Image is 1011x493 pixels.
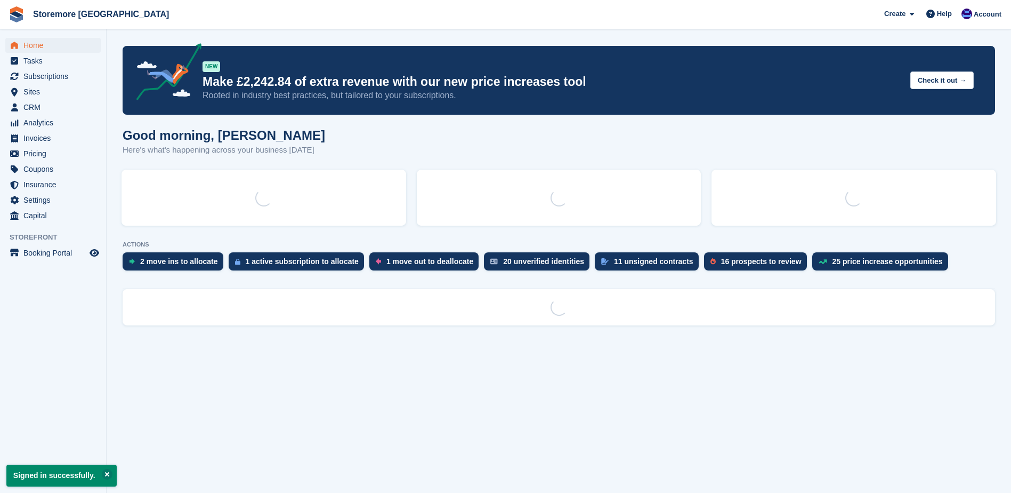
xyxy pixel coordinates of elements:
[721,257,802,266] div: 16 prospects to review
[123,144,325,156] p: Here's what's happening across your business [DATE]
[5,245,101,260] a: menu
[5,69,101,84] a: menu
[832,257,943,266] div: 25 price increase opportunities
[88,246,101,259] a: Preview store
[6,465,117,487] p: Signed in successfully.
[614,257,693,266] div: 11 unsigned contracts
[23,131,87,146] span: Invoices
[127,43,202,104] img: price-adjustments-announcement-icon-8257ccfd72463d97f412b2fc003d46551f7dbcb40ab6d574587a9cd5c0d94...
[23,84,87,99] span: Sites
[10,232,106,243] span: Storefront
[819,259,827,264] img: price_increase_opportunities-93ffe204e8149a01c8c9dc8f82e8f89637d9d84a8eef4429ea346261dce0b2c0.svg
[376,258,381,265] img: move_outs_to_deallocate_icon-f764333ba52eb49d3ac5e1228854f67142a1ed5810a6f6cc68b1a99e826820c5.svg
[595,252,704,276] a: 11 unsigned contracts
[29,5,173,23] a: Storemore [GEOGRAPHIC_DATA]
[23,193,87,208] span: Settings
[203,74,902,90] p: Make £2,242.84 of extra revenue with our new price increases tool
[5,84,101,99] a: menu
[386,257,473,266] div: 1 move out to deallocate
[123,241,995,248] p: ACTIONS
[812,252,953,276] a: 25 price increase opportunities
[710,258,716,265] img: prospect-51fa495bee0391a8d652442698ab0144808aea92771e9ea1ae160a38d050c398.svg
[974,9,1001,20] span: Account
[23,245,87,260] span: Booking Portal
[369,252,484,276] a: 1 move out to deallocate
[203,61,220,72] div: NEW
[5,115,101,130] a: menu
[5,53,101,68] a: menu
[490,258,498,265] img: verify_identity-adf6edd0f0f0b5bbfe63781bf79b02c33cf7c696d77639b501bdc392416b5a36.svg
[123,252,229,276] a: 2 move ins to allocate
[601,258,609,265] img: contract_signature_icon-13c848040528278c33f63329250d36e43548de30e8caae1d1a13099fd9432cc5.svg
[140,257,218,266] div: 2 move ins to allocate
[129,258,135,265] img: move_ins_to_allocate_icon-fdf77a2bb77ea45bf5b3d319d69a93e2d87916cf1d5bf7949dd705db3b84f3ca.svg
[23,162,87,177] span: Coupons
[23,53,87,68] span: Tasks
[5,100,101,115] a: menu
[9,6,25,22] img: stora-icon-8386f47178a22dfd0bd8f6a31ec36ba5ce8667c1dd55bd0f319d3a0aa187defe.svg
[5,208,101,223] a: menu
[5,162,101,177] a: menu
[5,146,101,161] a: menu
[23,146,87,161] span: Pricing
[23,38,87,53] span: Home
[704,252,812,276] a: 16 prospects to review
[5,38,101,53] a: menu
[5,177,101,192] a: menu
[23,100,87,115] span: CRM
[884,9,905,19] span: Create
[961,9,972,19] img: Angela
[229,252,369,276] a: 1 active subscription to allocate
[246,257,359,266] div: 1 active subscription to allocate
[23,208,87,223] span: Capital
[484,252,595,276] a: 20 unverified identities
[235,258,240,265] img: active_subscription_to_allocate_icon-d502201f5373d7db506a760aba3b589e785aa758c864c3986d89f69b8ff3...
[23,115,87,130] span: Analytics
[503,257,584,266] div: 20 unverified identities
[5,193,101,208] a: menu
[23,69,87,84] span: Subscriptions
[910,71,974,89] button: Check it out →
[23,177,87,192] span: Insurance
[937,9,952,19] span: Help
[123,128,325,142] h1: Good morning, [PERSON_NAME]
[203,90,902,101] p: Rooted in industry best practices, but tailored to your subscriptions.
[5,131,101,146] a: menu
